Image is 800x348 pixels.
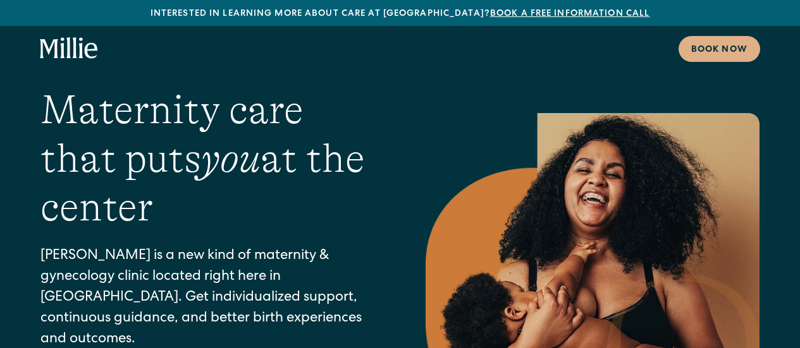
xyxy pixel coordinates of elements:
h1: Maternity care that puts at the center [40,86,375,231]
a: Book now [679,36,760,62]
div: Book now [691,44,748,57]
em: you [201,136,261,181]
a: home [40,37,98,60]
a: Book a free information call [490,9,649,18]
